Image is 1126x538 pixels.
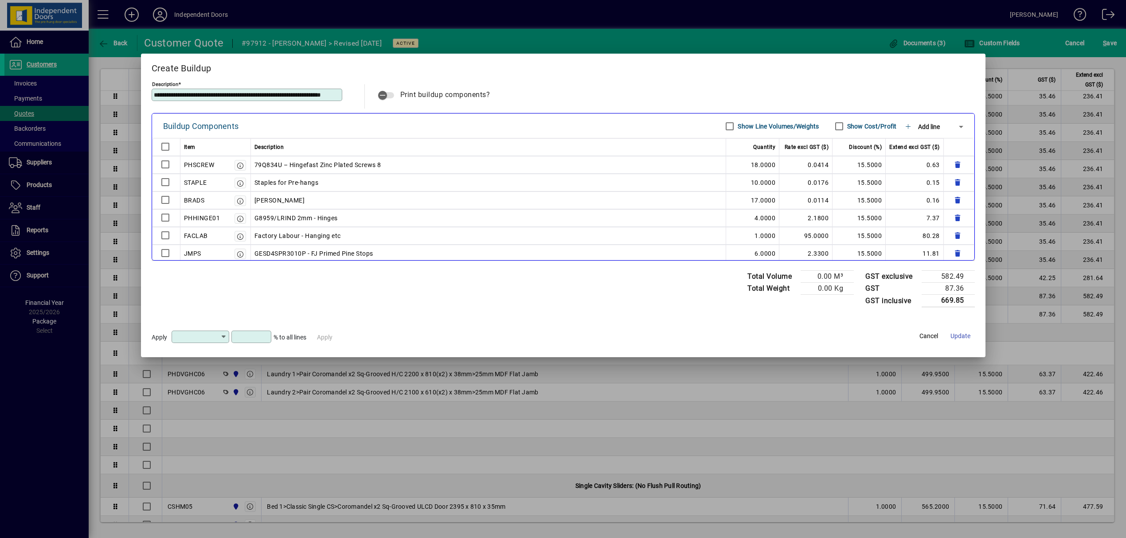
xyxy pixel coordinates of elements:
td: 0.00 Kg [801,283,854,295]
td: 10.0000 [726,174,779,191]
td: 18.0000 [726,156,779,174]
span: Quantity [753,142,775,152]
td: 15.5000 [833,209,886,227]
div: 0.0414 [783,160,829,170]
div: Buildup Components [163,119,239,133]
span: % to all lines [274,334,306,341]
td: 15.5000 [833,191,886,209]
span: Add line [918,123,940,130]
div: PHHINGE01 [184,213,220,223]
div: FACLAB [184,230,208,241]
td: 669.85 [922,295,975,307]
span: Discount (%) [849,142,882,152]
span: Update [950,331,970,341]
label: Show Line Volumes/Weights [736,122,819,131]
div: 95.0000 [783,230,829,241]
div: 2.1800 [783,213,829,223]
span: Cancel [919,331,938,341]
div: PHSCREW [184,160,215,170]
span: Extend excl GST ($) [889,142,940,152]
mat-label: Description [152,81,178,87]
td: 15.5000 [833,227,886,245]
td: 1.0000 [726,227,779,245]
td: Staples for Pre-hangs [251,174,727,191]
span: Rate excl GST ($) [785,142,829,152]
td: GST exclusive [861,271,922,283]
label: Show Cost/Profit [845,122,897,131]
td: 0.00 M³ [801,271,854,283]
div: 2.3300 [783,248,829,259]
div: STAPLE [184,177,207,188]
td: 6.0000 [726,245,779,262]
td: 15.5000 [833,245,886,262]
td: Factory Labour - Hanging etc [251,227,727,245]
td: GESD4SPR3010P - FJ Primed Pine Stops [251,245,727,262]
div: 0.0176 [783,177,829,188]
td: Total Volume [743,271,801,283]
td: 0.15 [886,174,944,191]
td: 79Q834U – Hingefast Zinc Plated Screws 8 [251,156,727,174]
h2: Create Buildup [141,54,985,79]
td: 11.81 [886,245,944,262]
td: GST inclusive [861,295,922,307]
td: [PERSON_NAME] [251,191,727,209]
td: GST [861,283,922,295]
div: JMPS [184,248,201,259]
td: 17.0000 [726,191,779,209]
div: 0.0114 [783,195,829,206]
td: Total Weight [743,283,801,295]
td: 7.37 [886,209,944,227]
td: 582.49 [922,271,975,283]
td: 87.36 [922,283,975,295]
span: Description [254,142,284,152]
button: Update [946,328,975,344]
td: 80.28 [886,227,944,245]
button: Cancel [915,328,943,344]
span: Apply [152,334,167,341]
td: G8959/LRIND 2mm - Hinges [251,209,727,227]
td: 15.5000 [833,156,886,174]
td: 15.5000 [833,174,886,191]
span: Item [184,142,195,152]
span: Print buildup components? [400,90,490,99]
div: BRADS [184,195,205,206]
td: 0.16 [886,191,944,209]
td: 4.0000 [726,209,779,227]
td: 0.63 [886,156,944,174]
